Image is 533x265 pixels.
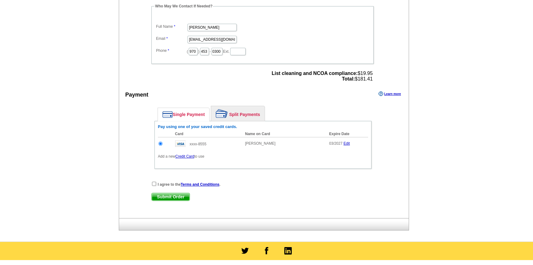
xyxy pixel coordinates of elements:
[242,131,326,137] th: Name on Card
[272,71,373,82] span: $19.95 $181.41
[175,140,186,147] img: visa.gif
[326,131,368,137] th: Expire Date
[343,141,350,146] a: Edit
[272,71,358,76] strong: List cleaning and NCOA compliance:
[172,131,242,137] th: Card
[154,3,213,9] legend: Who May We Contact If Needed?
[245,141,275,146] span: [PERSON_NAME]
[216,109,228,118] img: split-payment.png
[342,76,355,81] strong: Total:
[410,122,533,265] iframe: LiveChat chat widget
[175,154,194,159] a: Credit Card
[211,106,265,121] a: Split Payments
[158,124,368,129] h6: Pay using one of your saved credit cards.
[181,182,219,187] a: Terms and Conditions
[158,154,368,159] p: Add a new to use
[125,91,148,99] div: Payment
[162,111,173,118] img: single-payment.png
[156,48,187,53] label: Phone
[379,91,401,96] a: Learn more
[158,182,220,187] strong: I agree to the .
[156,24,187,29] label: Full Name
[158,108,209,121] a: Single Payment
[152,193,190,201] span: Submit Order
[154,46,371,56] dd: ( ) - Ext.
[329,141,342,146] span: 03/2027
[156,36,187,41] label: Email
[190,142,206,146] span: xxxx-8555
